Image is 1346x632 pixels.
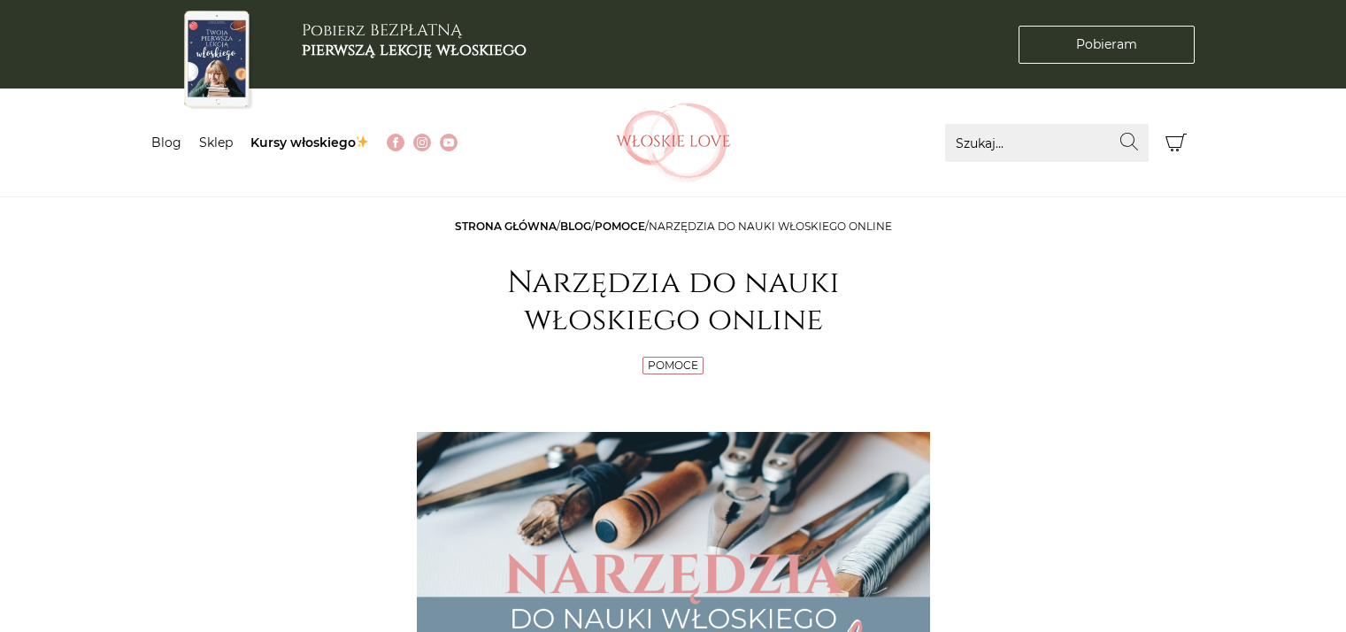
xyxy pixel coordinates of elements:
[1158,124,1196,162] button: Koszyk
[417,265,930,339] h1: Narzędzia do nauki włoskiego online
[302,21,527,59] h3: Pobierz BEZPŁATNĄ
[199,135,233,150] a: Sklep
[1019,26,1195,64] a: Pobieram
[455,220,892,233] span: / / /
[616,103,731,182] img: Włoskielove
[595,220,645,233] a: Pomoce
[649,220,892,233] span: Narzędzia do nauki włoskiego online
[648,358,698,372] a: Pomoce
[302,39,527,61] b: pierwszą lekcję włoskiego
[560,220,591,233] a: Blog
[250,135,370,150] a: Kursy włoskiego
[356,135,368,148] img: ✨
[1076,35,1137,54] span: Pobieram
[455,220,557,233] a: Strona główna
[151,135,181,150] a: Blog
[945,124,1149,162] input: Szukaj...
